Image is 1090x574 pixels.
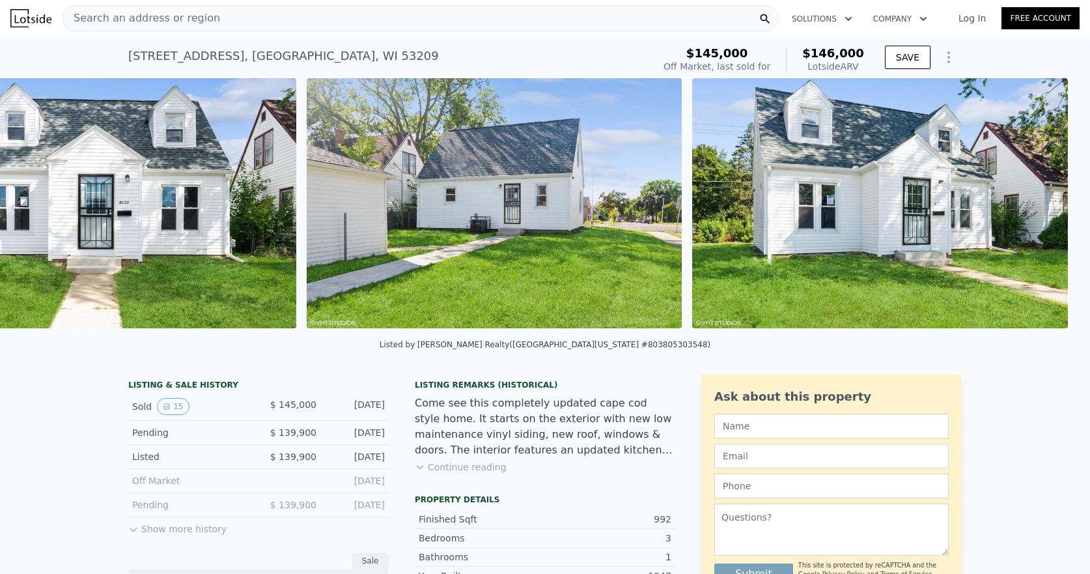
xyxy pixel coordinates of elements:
div: Sale [352,552,389,569]
span: Search an address or region [63,10,220,26]
input: Email [714,444,949,468]
input: Name [714,414,949,438]
div: Ask about this property [714,388,949,406]
div: Sold [132,398,248,415]
div: Off Market [132,474,248,487]
div: 992 [545,513,671,526]
div: Off Market, last sold for [664,60,770,73]
div: 3 [545,532,671,545]
span: $ 145,000 [270,399,316,410]
img: Sale: 154102500 Parcel: 101567396 [692,78,1068,328]
img: Sale: 154102500 Parcel: 101567396 [307,78,682,328]
div: [DATE] [327,474,385,487]
div: Pending [132,426,248,439]
div: Bedrooms [419,532,545,545]
button: SAVE [885,46,930,69]
div: [DATE] [327,498,385,511]
div: Bathrooms [419,551,545,564]
button: Solutions [781,7,863,31]
div: [DATE] [327,426,385,439]
div: LISTING & SALE HISTORY [128,380,389,393]
div: Pending [132,498,248,511]
div: Finished Sqft [419,513,545,526]
button: Show more history [128,517,227,536]
div: Listed by [PERSON_NAME] Realty ([GEOGRAPHIC_DATA][US_STATE] #803805303548) [380,340,710,349]
div: [STREET_ADDRESS] , [GEOGRAPHIC_DATA] , WI 53209 [128,47,439,65]
span: $145,000 [686,46,748,60]
div: Property details [415,495,675,505]
input: Phone [714,474,949,498]
button: Show Options [936,44,962,70]
div: [DATE] [327,450,385,463]
img: Lotside [10,9,51,27]
div: [DATE] [327,398,385,415]
div: Listing Remarks (Historical) [415,380,675,390]
button: Continue reading [415,461,507,474]
div: Lotside ARV [802,60,864,73]
span: $ 139,900 [270,452,316,462]
span: $ 139,900 [270,427,316,438]
button: Company [863,7,938,31]
div: Come see this completely updated cape cod style home. It starts on the exterior with new low main... [415,395,675,458]
span: $146,000 [802,46,864,60]
button: View historical data [157,398,189,415]
div: 1 [545,551,671,564]
a: Free Account [1001,7,1080,29]
a: Log In [943,12,1001,25]
div: Listed [132,450,248,463]
span: $ 139,900 [270,500,316,510]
